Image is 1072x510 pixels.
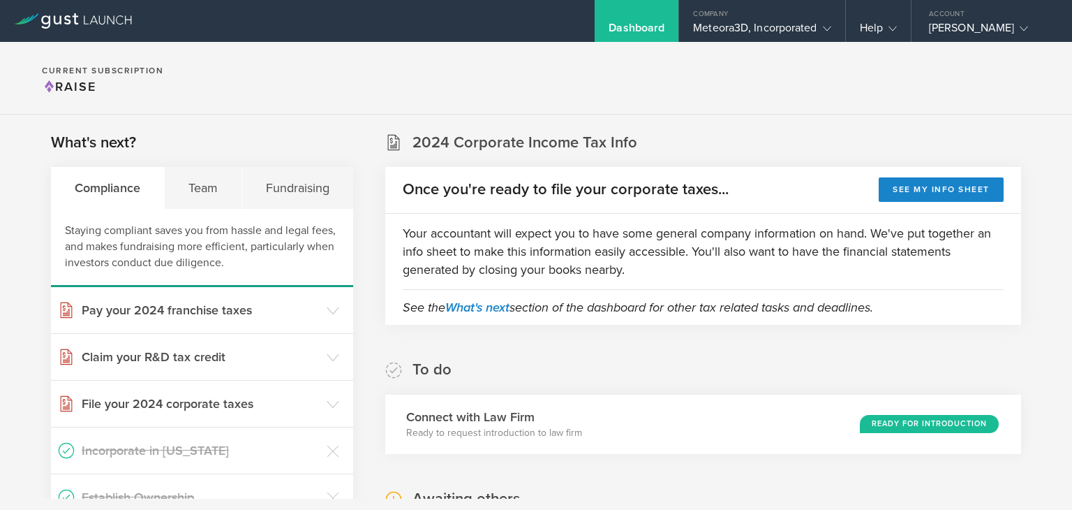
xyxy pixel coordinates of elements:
h2: Current Subscription [42,66,163,75]
h3: Incorporate in [US_STATE] [82,442,320,460]
h2: Once you're ready to file your corporate taxes... [403,180,729,200]
div: Staying compliant saves you from hassle and legal fees, and makes fundraising more efficient, par... [51,209,353,287]
em: See the section of the dashboard for other tax related tasks and deadlines. [403,300,873,315]
button: See my info sheet [879,177,1004,202]
h2: To do [412,360,452,380]
a: What's next [445,300,509,315]
div: Team [165,167,242,209]
div: Help [860,21,897,42]
div: [PERSON_NAME] [929,21,1048,42]
h3: File your 2024 corporate taxes [82,395,320,413]
h2: Awaiting others [412,489,520,509]
div: Meteora3D, Incorporated [693,21,831,42]
p: Ready to request introduction to law firm [406,426,582,440]
h3: Pay your 2024 franchise taxes [82,301,320,319]
div: Compliance [51,167,165,209]
div: Ready for Introduction [860,415,999,433]
h3: Establish Ownership [82,488,320,507]
h3: Claim your R&D tax credit [82,348,320,366]
p: Your accountant will expect you to have some general company information on hand. We've put toget... [403,224,1004,279]
div: Fundraising [242,167,353,209]
span: Raise [42,79,96,94]
h2: What's next? [51,133,136,153]
div: Dashboard [609,21,664,42]
h3: Connect with Law Firm [406,408,582,426]
div: Connect with Law FirmReady to request introduction to law firmReady for Introduction [385,395,1021,454]
h2: 2024 Corporate Income Tax Info [412,133,637,153]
